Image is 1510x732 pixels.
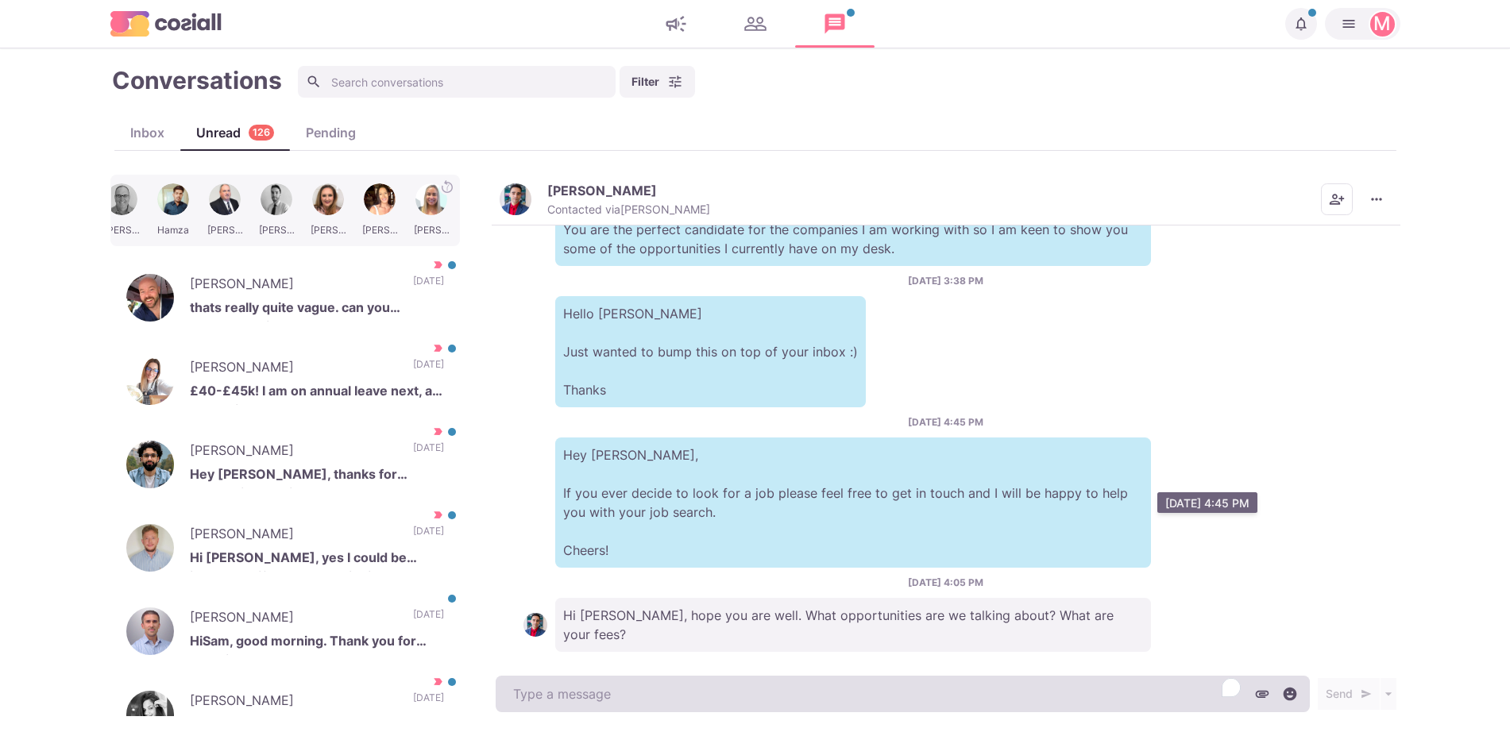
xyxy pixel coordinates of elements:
[126,441,174,488] img: Sam Diab
[114,123,180,142] div: Inbox
[190,298,444,322] p: thats really quite vague. can you elaborate a little
[190,607,397,631] p: [PERSON_NAME]
[253,125,270,141] p: 126
[1285,8,1317,40] button: Notifications
[413,357,444,381] p: [DATE]
[547,183,657,198] p: [PERSON_NAME]
[413,441,444,464] p: [DATE]
[1321,183,1353,215] button: Add add contacts
[555,437,1151,568] p: Hey [PERSON_NAME], If you ever decide to look for a job please feel free to get in touch and I wi...
[1318,678,1380,710] button: Send
[180,123,290,142] div: Unread
[190,548,444,572] p: Hi [PERSON_NAME], yes I could be interested if the package is right
[112,66,282,94] h1: Conversations
[190,441,397,464] p: [PERSON_NAME]
[620,66,695,98] button: Filter
[190,381,444,405] p: £40-£45k! I am on annual leave next, a staycation, so can talk then?
[190,357,397,381] p: [PERSON_NAME]
[126,524,174,572] img: Ryan Wilkinson
[908,274,983,288] p: [DATE] 3:38 PM
[555,296,866,407] p: Hello [PERSON_NAME] Just wanted to bump this on top of your inbox :) Thanks
[1361,183,1392,215] button: More menu
[190,631,444,655] p: HiSam, good morning. Thank you for reaching out personally. However, I don't see any alignment at...
[126,274,174,322] img: Aaron Sanborn
[190,464,444,488] p: Hey [PERSON_NAME], thanks for connecting. Curious what roles you're working on, yes
[1278,682,1302,706] button: Select emoji
[298,66,616,98] input: Search conversations
[1373,14,1391,33] div: Martin
[290,123,372,142] div: Pending
[908,576,983,590] p: [DATE] 4:05 PM
[110,11,222,36] img: logo
[413,691,444,715] p: [DATE]
[1325,8,1400,40] button: Martin
[908,415,983,430] p: [DATE] 4:45 PM
[126,607,174,655] img: Roger B.
[500,183,710,217] button: Mohamed Emara[PERSON_NAME]Contacted via[PERSON_NAME]
[413,274,444,298] p: [DATE]
[547,202,710,217] p: Contacted via [PERSON_NAME]
[190,691,397,715] p: [PERSON_NAME]
[190,274,397,298] p: [PERSON_NAME]
[500,183,531,215] img: Mohamed Emara
[523,613,547,637] img: Mohamed Emara
[555,598,1151,652] p: Hi [PERSON_NAME], hope you are well. What opportunities are we talking about? What are your fees?
[1250,682,1274,706] button: Attach files
[413,524,444,548] p: [DATE]
[413,607,444,631] p: [DATE]
[496,676,1310,712] textarea: To enrich screen reader interactions, please activate Accessibility in Grammarly extension settings
[190,524,397,548] p: [PERSON_NAME]
[126,357,174,405] img: Claire Blasi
